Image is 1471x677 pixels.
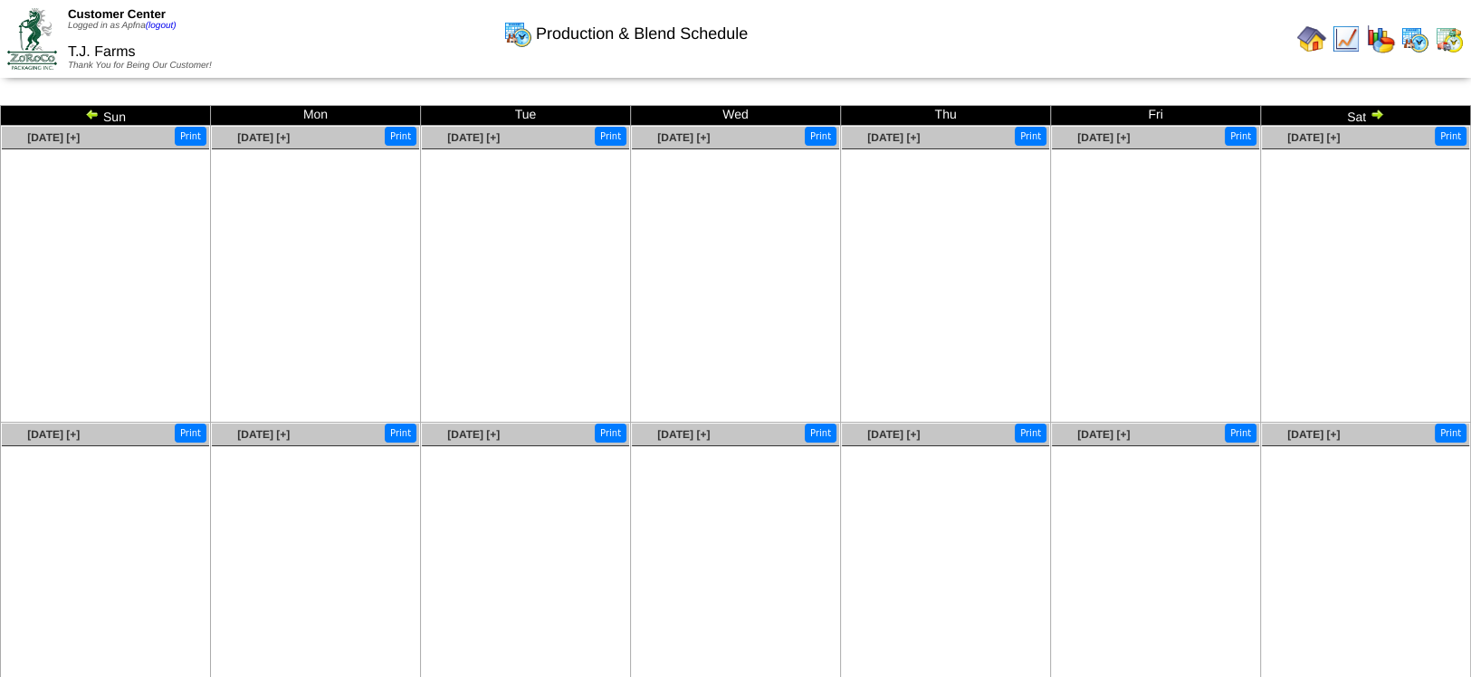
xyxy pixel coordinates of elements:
img: arrowright.gif [1370,107,1384,121]
a: [DATE] [+] [237,131,290,144]
a: [DATE] [+] [237,428,290,441]
button: Print [1015,424,1046,443]
img: calendarprod.gif [1400,24,1429,53]
span: Customer Center [68,7,166,21]
a: [DATE] [+] [1287,428,1340,441]
td: Fri [1051,106,1261,126]
span: Logged in as Apfna [68,21,177,31]
button: Print [175,424,206,443]
a: [DATE] [+] [867,428,920,441]
img: calendarprod.gif [503,19,532,48]
a: [DATE] [+] [657,428,710,441]
button: Print [595,424,626,443]
a: [DATE] [+] [447,131,500,144]
a: [DATE] [+] [1287,131,1340,144]
button: Print [1435,424,1466,443]
a: (logout) [146,21,177,31]
span: Thank You for Being Our Customer! [68,61,212,71]
button: Print [175,127,206,146]
a: [DATE] [+] [1077,428,1130,441]
img: line_graph.gif [1332,24,1361,53]
td: Thu [841,106,1051,126]
a: [DATE] [+] [867,131,920,144]
button: Print [1225,127,1256,146]
button: Print [385,424,416,443]
img: graph.gif [1366,24,1395,53]
a: [DATE] [+] [1077,131,1130,144]
td: Sat [1261,106,1471,126]
button: Print [1225,424,1256,443]
img: home.gif [1297,24,1326,53]
td: Wed [631,106,841,126]
button: Print [1435,127,1466,146]
td: Tue [421,106,631,126]
button: Print [595,127,626,146]
span: Production & Blend Schedule [536,24,748,43]
img: ZoRoCo_Logo(Green%26Foil)%20jpg.webp [7,8,57,69]
a: [DATE] [+] [27,428,80,441]
a: [DATE] [+] [447,428,500,441]
button: Print [1015,127,1046,146]
img: calendarinout.gif [1435,24,1464,53]
td: Mon [211,106,421,126]
button: Print [805,127,836,146]
a: [DATE] [+] [27,131,80,144]
img: arrowleft.gif [85,107,100,121]
button: Print [805,424,836,443]
span: T.J. Farms [68,44,136,60]
a: [DATE] [+] [657,131,710,144]
button: Print [385,127,416,146]
td: Sun [1,106,211,126]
